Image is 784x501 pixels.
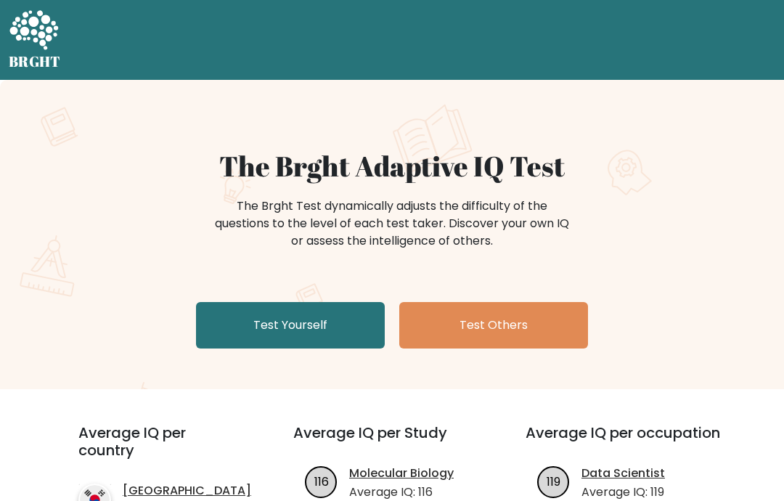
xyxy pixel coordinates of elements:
[349,484,454,501] p: Average IQ: 116
[211,197,573,250] div: The Brght Test dynamically adjusts the difficulty of the questions to the level of each test take...
[9,53,61,70] h5: BRGHT
[293,424,491,459] h3: Average IQ per Study
[123,482,251,500] a: [GEOGRAPHIC_DATA]
[349,465,454,482] a: Molecular Biology
[314,473,328,490] text: 116
[526,424,723,459] h3: Average IQ per occupation
[581,465,665,482] a: Data Scientist
[38,150,746,183] h1: The Brght Adaptive IQ Test
[547,473,560,490] text: 119
[196,302,385,349] a: Test Yourself
[581,484,665,501] p: Average IQ: 119
[9,6,61,74] a: BRGHT
[399,302,588,349] a: Test Others
[78,424,241,476] h3: Average IQ per country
